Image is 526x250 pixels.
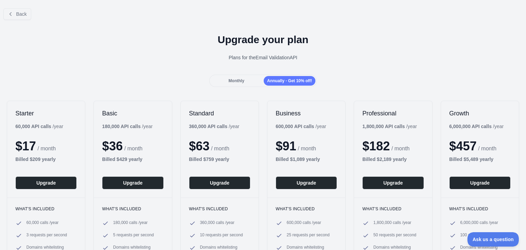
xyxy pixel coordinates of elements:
[362,139,390,153] span: $ 182
[449,124,492,129] b: 6,000,000 API calls
[189,124,227,129] b: 360,000 API calls
[189,123,239,130] div: / year
[449,109,511,117] h2: Growth
[189,109,250,117] h2: Standard
[276,139,296,153] span: $ 91
[189,139,210,153] span: $ 63
[276,124,314,129] b: 600,000 API calls
[449,139,477,153] span: $ 457
[449,123,504,130] div: / year
[276,109,337,117] h2: Business
[362,109,424,117] h2: Professional
[362,123,417,130] div: / year
[467,232,519,247] iframe: Toggle Customer Support
[276,123,326,130] div: / year
[362,124,405,129] b: 1,800,000 API calls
